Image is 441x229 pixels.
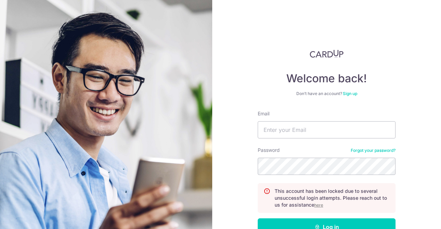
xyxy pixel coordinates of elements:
label: Password [258,147,280,154]
a: Sign up [343,91,357,96]
input: Enter your Email [258,121,396,138]
p: This account has been locked due to several unsuccessful login attempts. Please reach out to us f... [275,188,390,208]
img: CardUp Logo [310,50,343,58]
div: Don’t have an account? [258,91,396,96]
a: Forgot your password? [351,148,396,153]
h4: Welcome back! [258,72,396,85]
a: here [314,202,323,208]
label: Email [258,110,269,117]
